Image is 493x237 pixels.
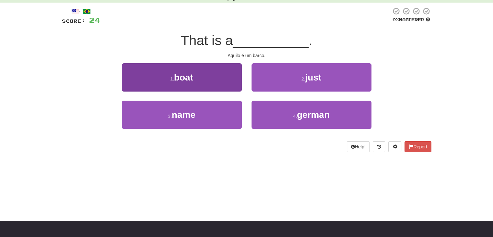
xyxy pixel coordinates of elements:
[405,141,431,152] button: Report
[347,141,370,152] button: Help!
[252,63,371,92] button: 2.just
[122,101,242,129] button: 3.name
[309,33,312,48] span: .
[181,33,233,48] span: That is a
[174,72,193,82] span: boat
[391,17,431,23] div: Mastered
[62,18,85,24] span: Score:
[168,114,172,119] small: 3 .
[297,110,330,120] span: german
[233,33,309,48] span: __________
[62,7,100,15] div: /
[301,76,305,81] small: 2 .
[172,110,195,120] span: name
[122,63,242,92] button: 1.boat
[373,141,385,152] button: Round history (alt+y)
[293,114,297,119] small: 4 .
[89,16,100,24] span: 24
[305,72,321,82] span: just
[170,76,174,81] small: 1 .
[393,17,399,22] span: 0 %
[62,52,431,59] div: Aquilo é um barco.
[252,101,371,129] button: 4.german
